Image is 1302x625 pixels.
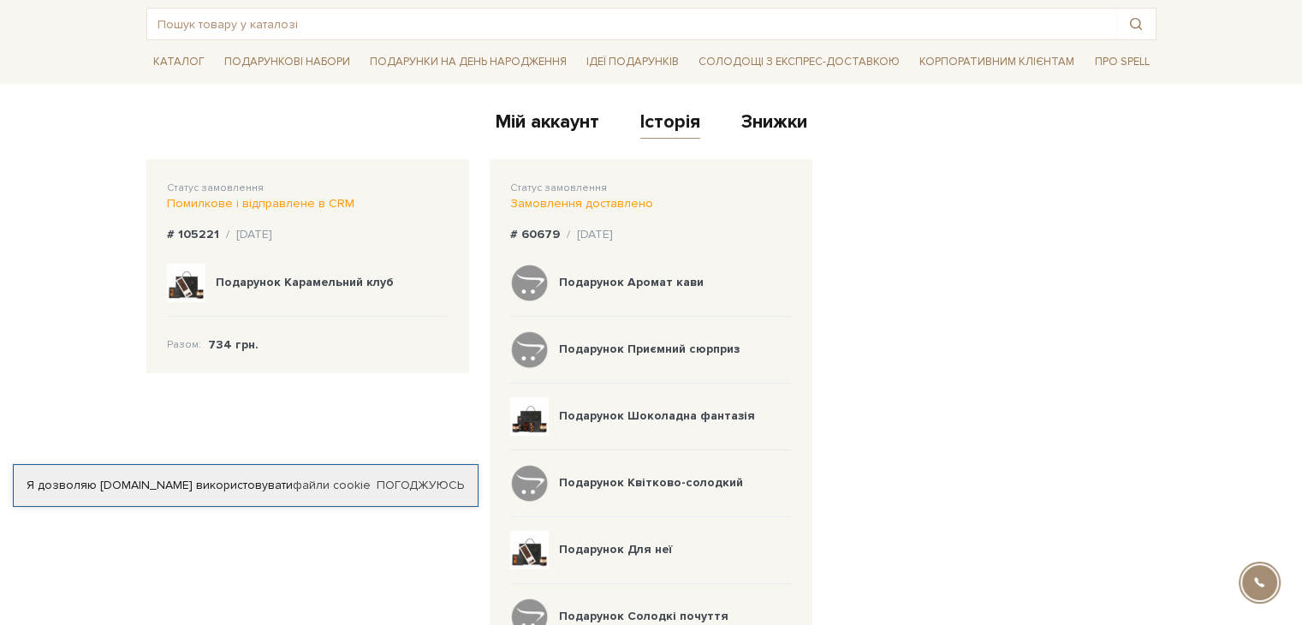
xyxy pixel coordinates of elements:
[510,464,549,503] img: Подарунок Квітково-солодкий
[510,330,549,369] img: Подарунок Приємний сюрприз
[377,478,464,493] a: Погоджуюсь
[559,475,743,490] b: Подарунок Квітково-солодкий
[741,110,807,139] a: Знижки
[216,275,394,289] b: Подарунок Карамельний клуб
[167,264,205,302] img: Подарунок Карамельний клуб
[559,408,755,423] b: Подарунок Шоколадна фантазія
[510,182,607,194] span: Статус замовлення
[559,275,704,289] b: Подарунок Аромат кави
[1087,49,1156,75] a: Про Spell
[580,49,686,75] a: Ідеї подарунків
[167,182,264,194] span: Статус замовлення
[167,337,201,353] span: Разом:
[510,397,549,436] img: Подарунок Шоколадна фантазія
[913,49,1081,75] a: Корпоративним клієнтам
[567,227,613,242] div: / [DATE]
[146,49,211,75] a: Каталог
[208,337,259,352] b: 734 грн.
[510,227,560,241] b: # 60679
[640,110,700,139] a: Історія
[167,196,449,211] div: Помилкове і відправлене в CRM
[363,49,574,75] a: Подарунки на День народження
[496,110,599,139] a: Мій аккаунт
[293,478,371,492] a: файли cookie
[692,47,907,76] a: Солодощі з експрес-доставкою
[14,478,478,493] div: Я дозволяю [DOMAIN_NAME] використовувати
[167,227,219,241] b: # 105221
[217,49,357,75] a: Подарункові набори
[226,227,272,242] div: / [DATE]
[147,9,1116,39] input: Пошук товару у каталозі
[559,542,672,557] b: Подарунок Для неї
[559,609,728,623] b: Подарунок Солодкі почуття
[1116,9,1156,39] button: Пошук товару у каталозі
[559,342,740,356] b: Подарунок Приємний сюрприз
[510,531,549,569] img: Подарунок Для неї
[510,264,549,302] img: Подарунок Аромат кави
[510,196,792,211] div: Замовлення доставлено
